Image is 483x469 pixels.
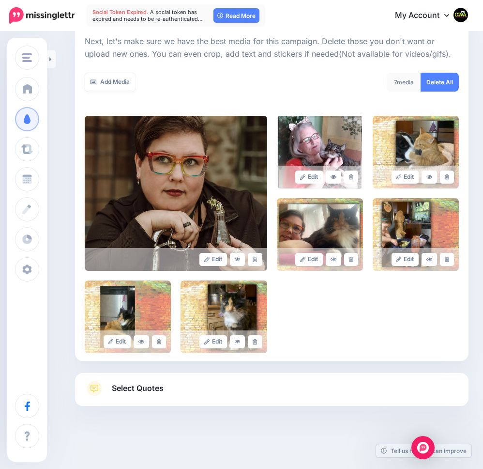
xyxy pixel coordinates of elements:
div: Open Intercom Messenger [411,436,435,459]
a: My Account [385,4,468,28]
img: c00ad9bded847223dc3a8bc2531920ba_large.jpg [85,281,171,353]
img: bc07e133bf4d204d122c0fc152306d4d_large.jpg [373,116,459,188]
img: menu.png [22,53,32,62]
a: Edit [199,335,227,348]
img: 1cb31bbec3243a96bcd2b6e256e01af9_large.jpg [85,116,267,271]
a: Select Quotes [85,381,459,406]
p: Next, let's make sure we have the best media for this campaign. Delete those you don't want or up... [85,35,459,61]
a: Read More [213,8,259,23]
span: Social Token Expired. [92,9,149,16]
a: Edit [295,253,323,266]
a: Add Media [85,73,136,92]
img: 388dc945ce9efd2353ec93628037630e_large.jpg [277,116,363,188]
span: A social token has expired and needs to be re-authenticated… [92,9,203,22]
a: Edit [199,253,227,266]
a: Edit [392,253,419,266]
a: Edit [104,335,131,348]
img: Missinglettr [9,7,75,24]
img: 24499f5d8b565ae6f1d6b1079248ea83_large.jpg [181,281,267,353]
a: Edit [295,171,323,184]
img: efc5a9d94de7f88b9b6fd068fad31c6c_large.jpg [277,198,363,271]
div: Select Media [85,31,459,353]
span: 7 [394,78,397,86]
div: media [387,73,421,92]
a: Edit [392,171,419,184]
a: Delete All [421,73,459,92]
span: Select Quotes [112,382,164,395]
img: d13ff86140daac2ef240d1e6b0b21b38_large.jpg [373,198,459,271]
a: Tell us how we can improve [376,444,471,457]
